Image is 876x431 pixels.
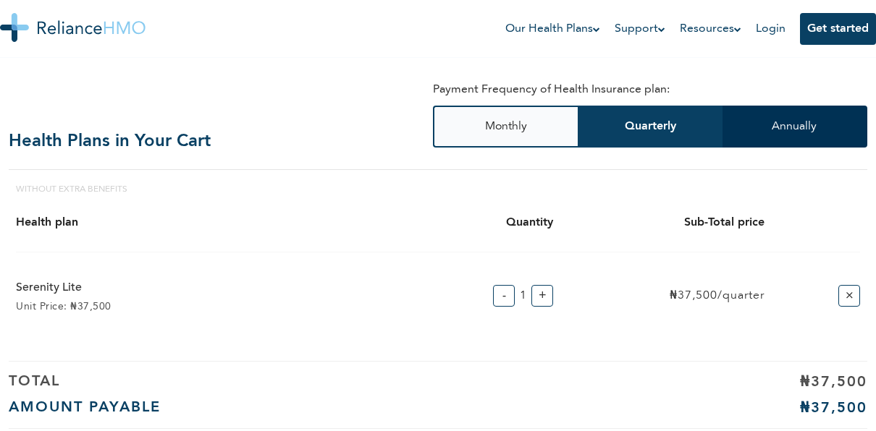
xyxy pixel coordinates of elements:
button: Monthly [433,106,578,148]
span: 1 [520,290,526,302]
button: Get started [800,13,876,45]
h6: serenity lite [16,279,342,296]
h2: Health Plans in Your Cart [9,129,298,155]
p: ₦37,500 [800,398,867,417]
button: - [493,285,515,307]
p: ₦37,500/quarter [620,287,765,304]
button: Annually [723,106,867,148]
p: Unit Price: ₦37,500 [16,300,342,313]
p: ₦37,500 [800,372,867,391]
p: Payment Frequency of Health Insurance plan: [433,81,867,98]
a: Resources [680,20,741,38]
button: Quarterly [578,106,723,148]
h4: Health plan [16,216,342,230]
a: Login [756,23,786,35]
div: WITHOUT EXTRA BENEFITS [16,184,860,195]
h6: TOTAL [9,373,334,391]
a: Our Health Plans [505,20,600,38]
a: Support [615,20,665,38]
button: × [838,285,860,307]
h4: Quantity [408,216,553,230]
button: + [531,285,553,307]
h6: AMOUNT PAYABLE [9,399,334,417]
h4: Sub-Total price [620,216,765,230]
